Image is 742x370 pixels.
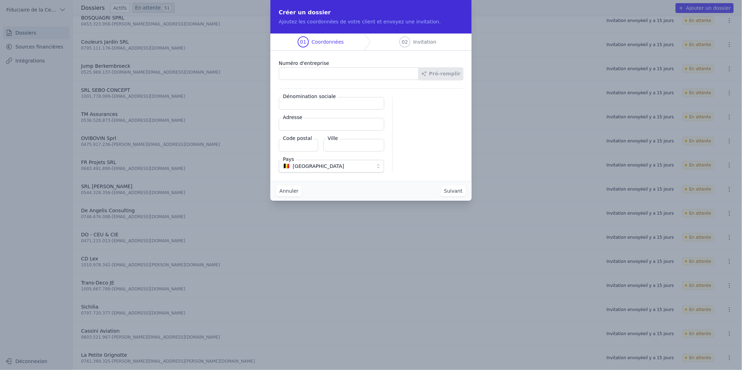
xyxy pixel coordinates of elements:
span: Invitation [413,38,436,45]
button: Annuler [276,185,302,197]
span: Coordonnées [312,38,344,45]
nav: Progress [270,34,472,51]
span: 02 [402,38,408,45]
p: Ajoutez les coordonnées de votre client et envoyez une invitation. [279,18,463,25]
label: Dénomination sociale [282,93,337,100]
span: 🇧🇪 [283,164,290,168]
label: Adresse [282,114,304,121]
label: Pays [282,156,296,163]
button: Suivant [441,185,466,197]
h2: Créer un dossier [279,8,463,17]
button: 🇧🇪 [GEOGRAPHIC_DATA] [279,160,384,172]
label: Code postal [282,135,313,142]
span: 01 [300,38,306,45]
span: [GEOGRAPHIC_DATA] [293,162,344,170]
button: Pré-remplir [419,67,463,80]
label: Numéro d'entreprise [279,59,463,67]
label: Ville [326,135,340,142]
